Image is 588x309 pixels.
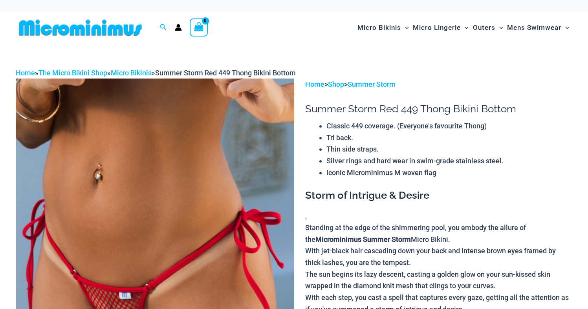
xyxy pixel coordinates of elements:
[155,69,296,77] span: Summer Storm Red 449 Thong Bikini Bottom
[507,18,561,38] span: Mens Swimwear
[413,18,461,38] span: Micro Lingerie
[401,18,409,38] span: Menu Toggle
[315,235,411,243] b: Microminimus Summer Storm
[326,132,572,144] li: Tri back.
[190,18,208,37] a: View Shopping Cart, empty
[175,24,182,31] a: Account icon link
[461,18,469,38] span: Menu Toggle
[357,18,401,38] span: Micro Bikinis
[495,18,503,38] span: Menu Toggle
[348,80,396,88] a: Summer Storm
[111,69,152,77] a: Micro Bikinis
[305,103,572,115] h1: Summer Storm Red 449 Thong Bikini Bottom
[328,80,344,88] a: Shop
[305,189,572,202] h3: Storm of Intrigue & Desire
[505,16,571,40] a: Mens SwimwearMenu ToggleMenu Toggle
[326,143,572,155] li: Thin side straps.
[305,79,572,90] p: > >
[471,16,505,40] a: OutersMenu ToggleMenu Toggle
[38,69,107,77] a: The Micro Bikini Shop
[305,80,324,88] a: Home
[160,23,167,33] a: Search icon link
[16,69,35,77] a: Home
[326,155,572,167] li: Silver rings and hard wear in swim-grade stainless steel.
[473,18,495,38] span: Outers
[16,69,296,77] span: » » »
[326,120,572,132] li: Classic 449 coverage. (Everyone’s favourite Thong)
[411,16,471,40] a: Micro LingerieMenu ToggleMenu Toggle
[354,15,572,41] nav: Site Navigation
[326,167,572,179] li: Iconic Microminimus M woven flag
[561,18,569,38] span: Menu Toggle
[16,19,145,37] img: MM SHOP LOGO FLAT
[355,16,411,40] a: Micro BikinisMenu ToggleMenu Toggle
